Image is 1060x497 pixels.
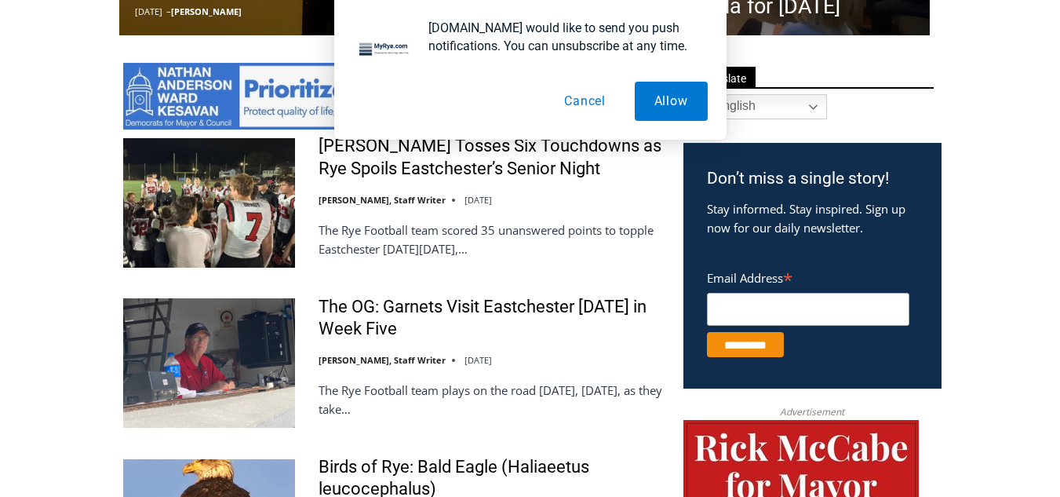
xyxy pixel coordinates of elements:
h3: Don’t miss a single story! [707,166,918,192]
time: [DATE] [464,194,492,206]
a: The OG: Garnets Visit Eastchester [DATE] in Week Five [319,296,663,341]
div: / [176,133,180,148]
p: The Rye Football team plays on the road [DATE], [DATE], as they take… [319,381,663,418]
img: Miller Tosses Six Touchdowns as Rye Spoils Eastchester’s Senior Night [123,138,295,267]
span: Advertisement [764,404,860,419]
a: [PERSON_NAME], Staff Writer [319,354,446,366]
h4: [PERSON_NAME] Read Sanctuary Fall Fest: [DATE] [13,158,209,194]
label: Email Address [707,262,909,291]
button: Cancel [545,82,625,121]
img: The OG: Garnets Visit Eastchester Today in Week Five [123,298,295,427]
div: "[PERSON_NAME] and I covered the [DATE] Parade, which was a really eye opening experience as I ha... [396,1,741,152]
img: notification icon [353,19,416,82]
a: [PERSON_NAME], Staff Writer [319,194,446,206]
a: [PERSON_NAME] Read Sanctuary Fall Fest: [DATE] [1,156,235,196]
div: 2 [165,133,172,148]
a: Intern @ [DOMAIN_NAME] [377,152,760,196]
p: The Rye Football team scored 35 unanswered points to topple Eastchester [DATE][DATE],… [319,221,663,258]
time: [DATE] [464,354,492,366]
div: [DOMAIN_NAME] would like to send you push notifications. You can unsubscribe at any time. [416,19,708,55]
div: Birds of Prey: Falcon and hawk demos [165,46,227,129]
p: Stay informed. Stay inspired. Sign up now for our daily newsletter. [707,199,918,237]
button: Allow [635,82,708,121]
div: 6 [184,133,191,148]
span: Intern @ [DOMAIN_NAME] [410,156,727,192]
a: [PERSON_NAME] Tosses Six Touchdowns as Rye Spoils Eastchester’s Senior Night [319,135,663,180]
